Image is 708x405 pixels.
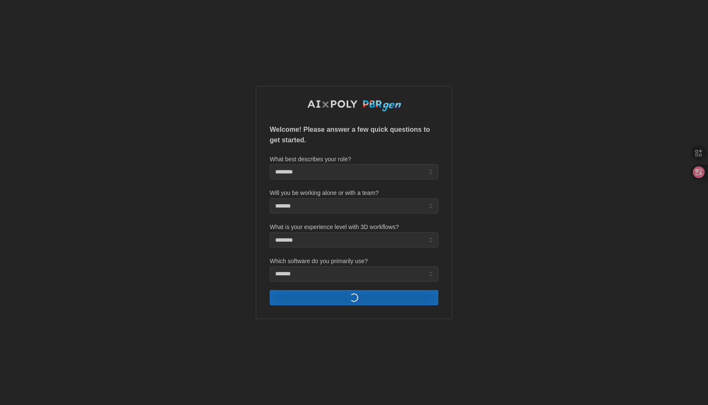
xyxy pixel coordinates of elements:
p: Welcome! Please answer a few quick questions to get started. [270,125,438,146]
label: What best describes your role? [270,155,351,164]
label: What is your experience level with 3D workflows? [270,223,399,232]
img: AIxPoly PBRgen [307,100,402,112]
label: Which software do you primarily use? [270,257,368,266]
label: Will you be working alone or with a team? [270,189,378,198]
